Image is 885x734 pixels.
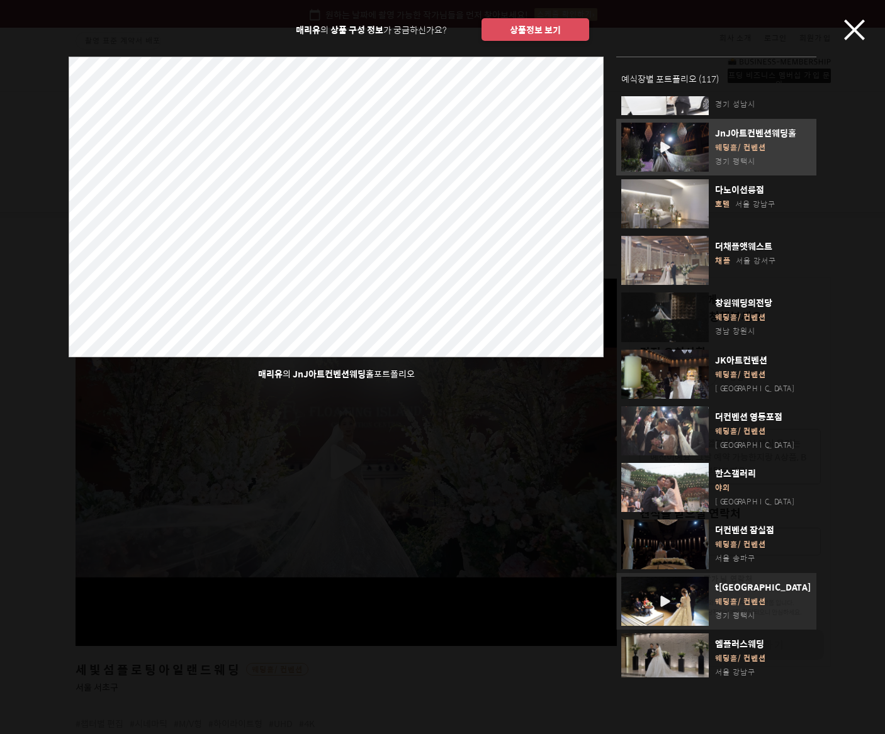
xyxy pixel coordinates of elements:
[715,523,811,536] span: 더컨벤션 잠실점
[621,292,811,342] button: 창원웨딩의전당웨딩홀/컨벤션경남 창원시
[621,179,811,228] button: 다노이선릉점호텔서울 강남구
[715,652,766,665] span: 웨딩홀/컨벤션
[621,463,811,512] button: 한스갤러리야외[GEOGRAPHIC_DATA]
[715,240,811,252] span: 더채플앳웨스트
[4,399,83,430] a: 홈
[715,425,766,438] span: 웨딩홀/컨벤션
[715,467,811,479] span: 한스갤러리
[715,98,755,109] span: 경기 성남시
[40,418,47,428] span: 홈
[258,367,283,381] span: 매리유
[296,23,320,36] span: 매리유
[715,482,730,494] span: 야외
[715,126,811,139] span: JnJ아트컨벤션웨딩홀
[715,496,798,507] span: [GEOGRAPHIC_DATA]
[715,581,811,593] span: t[GEOGRAPHIC_DATA]
[482,18,589,41] button: 상품정보 보기
[715,198,730,211] span: 호텔
[715,155,755,167] span: 경기 평택시
[715,183,811,196] span: 다노이선릉점
[621,520,811,569] button: 더컨벤션 잠실점웨딩홀/컨벤션서울 송파구
[715,552,755,564] span: 서울 송파구
[296,23,446,36] h2: 의 가 궁금하신가요?
[162,399,242,430] a: 설정
[293,367,374,381] span: JnJ아트컨벤션웨딩홀
[715,439,798,450] span: [GEOGRAPHIC_DATA]
[194,418,210,428] span: 설정
[621,350,811,399] button: JK아트컨벤션웨딩홀/컨벤션[GEOGRAPHIC_DATA]
[621,406,811,455] button: 더컨벤션 영등포점웨딩홀/컨벤션[GEOGRAPHIC_DATA]
[715,410,811,423] span: 더컨벤션 영등포점
[715,596,766,608] span: 웨딩홀/컨벤션
[736,255,776,266] span: 서울 강서구
[715,369,766,381] span: 웨딩홀/컨벤션
[715,538,766,551] span: 웨딩홀/컨벤션
[715,255,731,267] span: 채플
[330,23,383,36] span: 상품 구성 정보
[115,418,130,428] span: 대화
[715,296,811,309] span: 창원웨딩의전당
[715,382,798,394] span: [GEOGRAPHIC_DATA]
[735,198,775,209] span: 서울 강남구
[83,399,162,430] a: 대화
[715,637,811,650] span: 엠플러스웨딩
[715,666,755,677] span: 서울 강남구
[715,311,766,324] span: 웨딩홀/컨벤션
[69,367,603,380] p: 의 포트폴리오
[715,353,811,366] span: JK아트컨벤션
[621,72,811,85] h3: 예식장별 포트폴리오 ( 117 )
[621,236,811,285] button: 더채플앳웨스트채플서울 강서구
[621,123,811,172] button: JnJ아트컨벤션웨딩홀웨딩홀/컨벤션경기 평택시
[621,633,811,682] button: 엠플러스웨딩웨딩홀/컨벤션서울 강남구
[715,609,755,621] span: 경기 평택시
[715,325,755,336] span: 경남 창원시
[621,577,811,626] button: t[GEOGRAPHIC_DATA]웨딩홀/컨벤션경기 평택시
[715,142,766,154] span: 웨딩홀/컨벤션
